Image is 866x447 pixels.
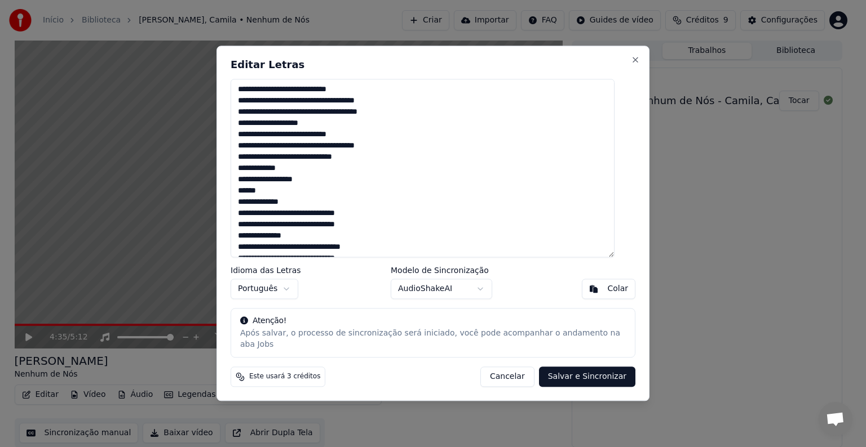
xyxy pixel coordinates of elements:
div: Atenção! [240,316,626,327]
span: Este usará 3 créditos [249,373,320,382]
h2: Editar Letras [231,60,635,70]
div: Colar [607,284,628,295]
button: Cancelar [480,367,534,387]
label: Modelo de Sincronização [391,267,492,275]
label: Idioma das Letras [231,267,301,275]
button: Salvar e Sincronizar [539,367,635,387]
button: Colar [582,279,635,300]
div: Após salvar, o processo de sincronização será iniciado, você pode acompanhar o andamento na aba Jobs [240,328,626,351]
